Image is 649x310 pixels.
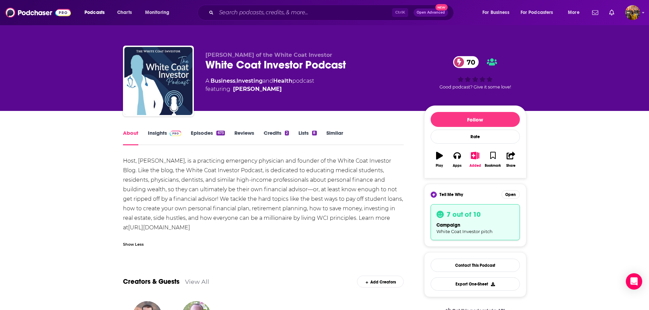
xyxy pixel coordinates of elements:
a: Dr. James Dahle [233,85,282,93]
div: 673 [216,131,225,135]
a: Credits2 [264,130,289,145]
button: Export One-Sheet [431,277,520,291]
button: Follow [431,112,520,127]
a: Show notifications dropdown [606,7,617,18]
a: Reviews [234,130,254,145]
button: Added [466,147,484,172]
a: Lists8 [298,130,316,145]
a: Contact This Podcast [431,259,520,272]
button: open menu [563,7,588,18]
span: and [263,78,273,84]
span: Tell Me Why [439,192,463,197]
button: Show profile menu [625,5,640,20]
a: Business [211,78,235,84]
div: 8 [312,131,316,135]
span: More [568,8,580,17]
div: A podcast [205,77,314,93]
span: Logged in as hratnayake [625,5,640,20]
a: [URL][DOMAIN_NAME] [128,224,190,231]
button: open menu [140,7,178,18]
span: For Podcasters [521,8,553,17]
a: About [123,130,138,145]
span: Open Advanced [417,11,445,14]
span: Monitoring [145,8,169,17]
div: Add Creators [357,276,404,288]
div: 2 [285,131,289,135]
a: Show notifications dropdown [589,7,601,18]
button: Apps [448,147,466,172]
img: tell me why sparkle [432,193,436,197]
a: InsightsPodchaser Pro [148,130,182,145]
a: 70 [453,56,479,68]
div: Apps [453,164,462,168]
div: Added [469,164,481,168]
span: 70 [460,56,479,68]
div: Open Intercom Messenger [626,273,642,290]
a: Investing [236,78,263,84]
button: open menu [478,7,518,18]
span: Ctrl K [392,8,408,17]
span: featuring [205,85,314,93]
a: Similar [326,130,343,145]
span: , [235,78,236,84]
span: [PERSON_NAME] of the White Coat Investor [205,52,332,58]
button: open menu [80,7,113,18]
span: Podcasts [84,8,105,17]
a: Creators & Guests [123,277,180,286]
div: Bookmark [485,164,501,168]
span: Good podcast? Give it some love! [439,84,511,89]
img: White Coat Investor Podcast [124,47,192,115]
div: 70Good podcast? Give it some love! [424,52,526,94]
button: Share [502,147,520,172]
img: User Profile [625,5,640,20]
span: White Coat Investor pitch [436,229,493,234]
span: New [435,4,448,11]
span: campaign [436,222,460,228]
div: Search podcasts, credits, & more... [204,5,460,20]
span: Charts [117,8,132,17]
span: For Business [482,8,509,17]
input: Search podcasts, credits, & more... [216,7,392,18]
div: Host, [PERSON_NAME], is a practicing emergency physician and founder of the White Coat Investor B... [123,156,404,232]
button: open menu [516,7,563,18]
div: Rate [431,130,520,144]
button: Open [501,190,520,199]
a: Health [273,78,292,84]
h3: 7 out of 10 [447,210,481,219]
a: Episodes673 [191,130,225,145]
button: Bookmark [484,147,502,172]
div: Share [506,164,515,168]
button: Open AdvancedNew [414,9,448,17]
a: Charts [113,7,136,18]
div: Play [436,164,443,168]
img: Podchaser Pro [170,131,182,136]
img: Podchaser - Follow, Share and Rate Podcasts [5,6,71,19]
a: View All [185,278,209,285]
button: Play [431,147,448,172]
